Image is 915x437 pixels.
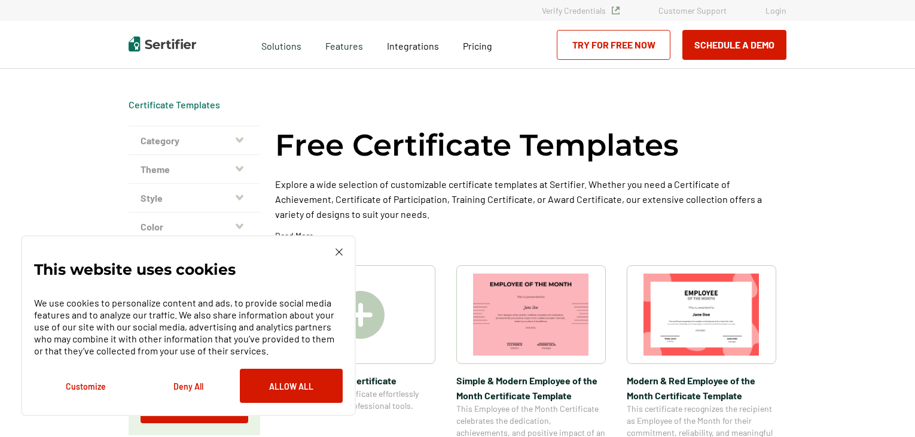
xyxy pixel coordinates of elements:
[286,388,435,412] span: Create a blank certificate effortlessly using Sertifier’s professional tools.
[387,40,439,51] span: Integrations
[542,5,620,16] a: Verify Credentials
[129,213,260,241] button: Color
[387,37,439,52] a: Integrations
[286,373,435,388] span: Create A Blank Certificate
[456,373,606,403] span: Simple & Modern Employee of the Month Certificate Template
[275,230,313,242] p: Read More
[34,263,236,275] p: This website uses cookies
[129,155,260,184] button: Theme
[129,126,260,155] button: Category
[682,30,786,60] button: Schedule a Demo
[612,7,620,14] img: Verified
[275,126,679,165] h1: Free Certificate Templates
[137,369,240,403] button: Deny All
[765,5,786,16] a: Login
[129,99,220,111] div: Breadcrumb
[129,99,220,110] a: Certificate Templates
[335,248,343,256] img: Cookie Popup Close
[240,369,343,403] button: Allow All
[275,177,786,221] p: Explore a wide selection of customizable certificate templates at Sertifier. Whether you need a C...
[34,297,343,357] p: We use cookies to personalize content and ads, to provide social media features and to analyze ou...
[463,40,492,51] span: Pricing
[658,5,727,16] a: Customer Support
[129,37,196,51] img: Sertifier | Digital Credentialing Platform
[463,37,492,52] a: Pricing
[261,37,301,52] span: Solutions
[129,99,220,111] span: Certificate Templates
[473,274,589,356] img: Simple & Modern Employee of the Month Certificate Template
[325,37,363,52] span: Features
[557,30,670,60] a: Try for Free Now
[129,184,260,213] button: Style
[627,373,776,403] span: Modern & Red Employee of the Month Certificate Template
[643,274,760,356] img: Modern & Red Employee of the Month Certificate Template
[34,369,137,403] button: Customize
[337,291,385,339] img: Create A Blank Certificate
